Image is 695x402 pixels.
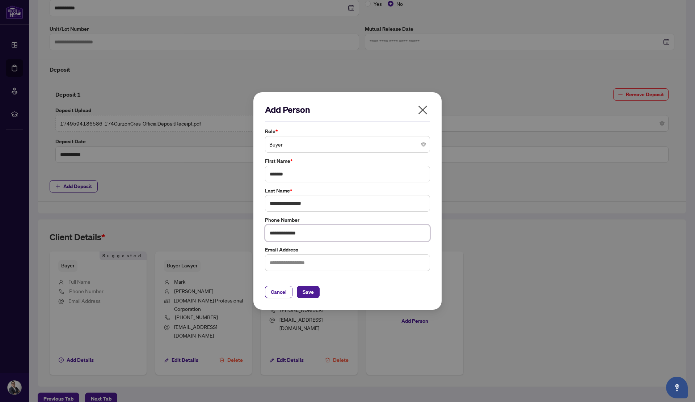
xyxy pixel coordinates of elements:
button: Cancel [265,286,292,298]
label: Role [265,127,430,135]
span: Save [303,286,314,298]
label: Phone Number [265,216,430,224]
label: Email Address [265,246,430,254]
label: Last Name [265,187,430,195]
button: Open asap [666,377,688,398]
span: close-circle [421,142,426,147]
span: Cancel [271,286,287,298]
h2: Add Person [265,104,430,115]
span: Buyer [269,137,426,151]
span: close [417,104,429,116]
button: Save [297,286,320,298]
label: First Name [265,157,430,165]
